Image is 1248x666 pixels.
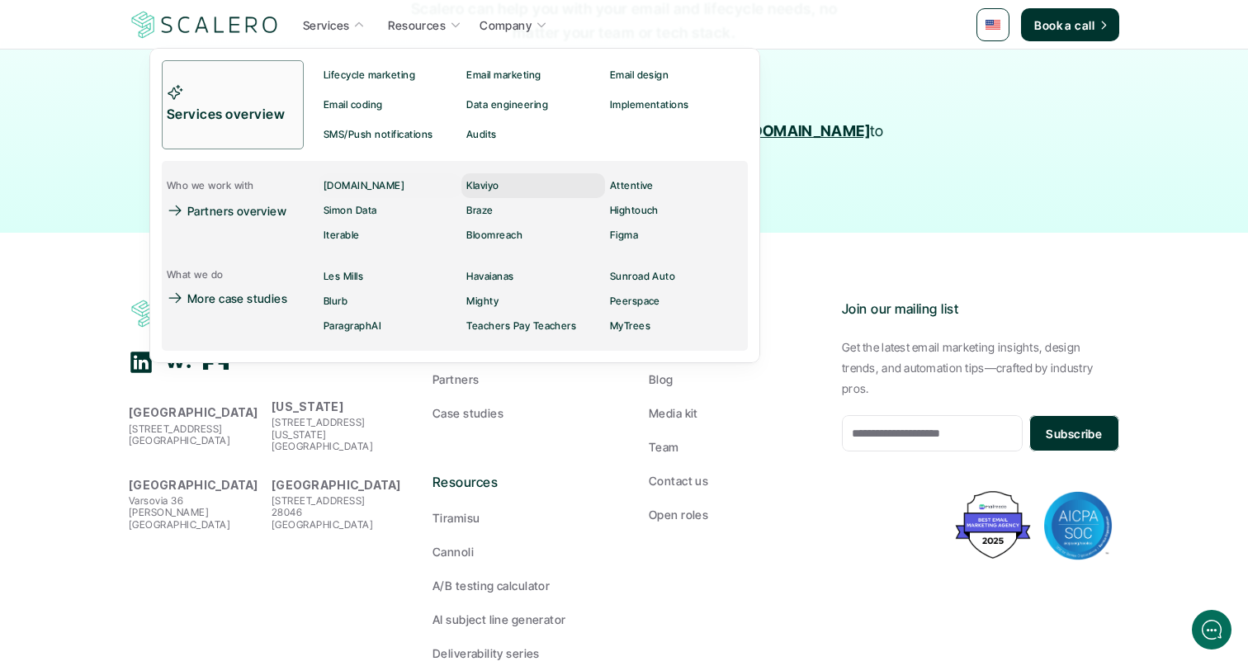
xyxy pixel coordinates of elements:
[461,314,604,338] a: Teachers Pay Teachers
[610,99,689,111] p: Implementations
[272,478,401,492] strong: [GEOGRAPHIC_DATA]
[649,506,708,523] p: Open roles
[610,69,669,81] p: Email design
[466,99,548,111] p: Data engineering
[272,417,406,452] p: [STREET_ADDRESS] [US_STATE][GEOGRAPHIC_DATA]
[324,99,383,111] p: Email coding
[466,129,497,140] p: Audits
[461,173,604,198] a: Klaviyo
[433,577,599,594] a: A/B testing calculator
[461,223,604,248] a: Bloomreach
[1021,8,1119,41] a: Book a call
[433,472,599,494] p: Resources
[162,60,304,149] a: Services overview
[433,543,474,560] p: Cannoli
[610,180,654,191] p: Attentive
[129,423,263,447] p: [STREET_ADDRESS] [GEOGRAPHIC_DATA]
[461,90,604,120] a: Data engineering
[129,299,281,328] a: Scalero company logo
[162,198,298,223] a: Partners overview
[324,205,377,216] p: Simon Data
[610,229,638,241] p: Figma
[952,487,1034,562] img: Best Email Marketing Agency 2025 - Recognized by Mailmodo
[319,120,461,149] a: SMS/Push notifications
[466,180,499,191] p: Klaviyo
[433,404,599,422] a: Case studies
[433,645,540,662] p: Deliverability series
[610,205,659,216] p: Hightouch
[605,223,748,248] a: Figma
[842,299,1119,320] p: Join our mailing list
[319,198,461,223] a: Simon Data
[649,371,815,388] a: Blog
[610,271,676,282] p: Sunroad Auto
[303,17,349,34] p: Services
[106,229,198,242] span: New conversation
[842,337,1119,399] p: Get the latest email marketing insights, design trends, and automation tips—crafted by industry p...
[649,472,815,489] a: Contact us
[461,264,604,289] a: Havaianas
[649,371,674,388] p: Blog
[129,495,263,531] p: Varsovia 36 [PERSON_NAME] [GEOGRAPHIC_DATA]
[129,10,281,40] a: Scalero company logo
[129,405,258,419] strong: [GEOGRAPHIC_DATA]
[605,289,748,314] a: Peerspace
[605,90,748,120] a: Implementations
[162,286,304,310] a: More case studies
[461,289,604,314] a: Mighty
[129,350,154,375] div: Linkedin
[1192,610,1231,649] iframe: gist-messenger-bubble-iframe
[319,90,461,120] a: Email coding
[129,9,281,40] img: Scalero company logo
[319,60,461,90] a: Lifecycle marketing
[129,478,258,492] strong: [GEOGRAPHIC_DATA]
[433,611,566,628] p: AI subject line generator
[272,495,406,531] p: [STREET_ADDRESS] 28046 [GEOGRAPHIC_DATA]
[466,229,522,241] p: Bloomreach
[649,404,698,422] p: Media kit
[433,404,503,422] p: Case studies
[138,560,209,570] span: We run on Gist
[26,219,305,252] button: New conversation
[324,129,433,140] p: SMS/Push notifications
[388,17,446,34] p: Resources
[187,290,287,307] p: More case studies
[433,645,599,662] a: Deliverability series
[649,506,815,523] a: Open roles
[319,314,461,338] a: ParagraphAI
[1034,17,1094,34] p: Book a call
[1043,491,1113,560] img: AICPA SOC badge
[480,17,532,34] p: Company
[167,104,299,125] p: Services overview
[605,60,748,90] a: Email design
[324,320,381,332] p: ParagraphAI
[1046,425,1102,442] p: Subscribe
[324,295,347,307] p: Blurb
[319,223,461,248] a: Iterable
[466,271,513,282] p: Havaianas
[324,180,404,191] p: [DOMAIN_NAME]
[433,371,599,388] a: Partners
[649,472,708,489] p: Contact us
[167,180,254,191] p: Who we work with
[610,295,660,307] p: Peerspace
[167,269,224,281] p: What we do
[129,298,281,329] img: Scalero company logo
[433,509,480,527] p: Tiramisu
[605,198,748,223] a: Hightouch
[272,399,343,413] strong: [US_STATE]
[433,543,599,560] a: Cannoli
[605,173,748,198] a: Attentive
[610,320,650,332] p: MyTrees
[461,60,604,90] a: Email marketing
[319,289,461,314] a: Blurb
[324,69,415,81] p: Lifecycle marketing
[461,120,595,149] a: Audits
[25,110,305,189] h2: Let us know if we can help with lifecycle marketing.
[1029,415,1119,451] button: Subscribe
[433,611,599,628] a: AI subject line generator
[466,320,576,332] p: Teachers Pay Teachers
[324,271,363,282] p: Les Mills
[319,264,461,289] a: Les Mills
[649,438,679,456] p: Team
